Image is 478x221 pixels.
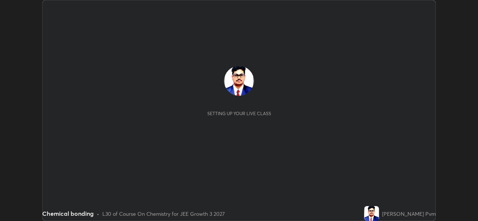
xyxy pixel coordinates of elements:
div: Setting up your live class [207,111,271,116]
div: [PERSON_NAME] Pvm [382,210,436,218]
img: aac4110866d7459b93fa02c8e4758a58.jpg [364,206,379,221]
div: L30 of Course On Chemistry for JEE Growth 3 2027 [102,210,225,218]
div: Chemical bonding [42,209,94,218]
div: • [97,210,99,218]
img: aac4110866d7459b93fa02c8e4758a58.jpg [224,66,254,96]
